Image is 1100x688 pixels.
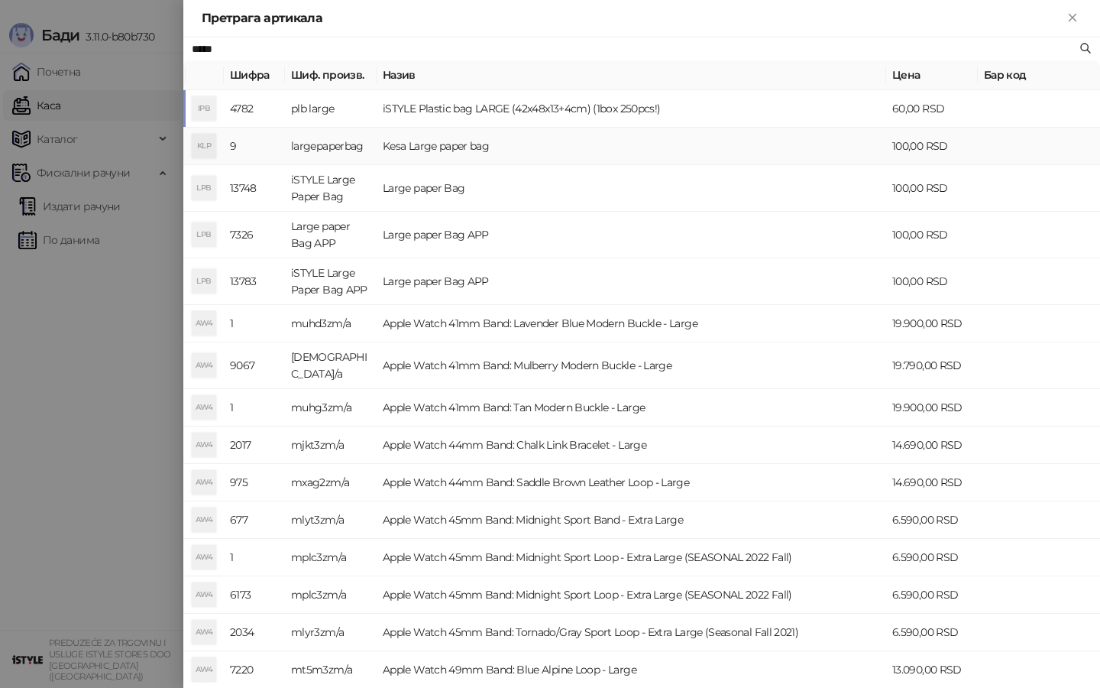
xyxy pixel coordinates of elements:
[224,165,285,212] td: 13748
[886,427,978,464] td: 14.690,00 RSD
[377,90,886,128] td: iSTYLE Plastic bag LARGE (42x48x13+4cm) (1box 250pcs!)
[377,128,886,165] td: Kesa Large paper bag
[224,539,285,576] td: 1
[285,305,377,342] td: muhd3zm/a
[192,269,216,294] div: LPB
[886,539,978,576] td: 6.590,00 RSD
[192,134,216,158] div: KLP
[192,657,216,682] div: AW4
[886,212,978,258] td: 100,00 RSD
[192,311,216,336] div: AW4
[377,576,886,614] td: Apple Watch 45mm Band: Midnight Sport Loop - Extra Large (SEASONAL 2022 Fall)
[886,342,978,389] td: 19.790,00 RSD
[285,614,377,651] td: mlyr3zm/a
[192,395,216,420] div: AW4
[886,389,978,427] td: 19.900,00 RSD
[886,128,978,165] td: 100,00 RSD
[377,212,886,258] td: Large paper Bag APP
[886,464,978,501] td: 14.690,00 RSD
[192,620,216,644] div: AW4
[285,464,377,501] td: mxag2zm/a
[285,576,377,614] td: mplc3zm/a
[285,342,377,389] td: [DEMOGRAPHIC_DATA]/a
[192,583,216,607] div: AW4
[886,305,978,342] td: 19.900,00 RSD
[224,60,285,90] th: Шифра
[224,212,285,258] td: 7326
[224,614,285,651] td: 2034
[377,501,886,539] td: Apple Watch 45mm Band: Midnight Sport Band - Extra Large
[377,60,886,90] th: Назив
[224,128,285,165] td: 9
[285,258,377,305] td: iSTYLE Large Paper Bag APP
[192,353,216,378] div: AW4
[377,258,886,305] td: Large paper Bag APP
[886,90,978,128] td: 60,00 RSD
[1063,9,1082,28] button: Close
[224,427,285,464] td: 2017
[285,128,377,165] td: largepaperbag
[285,501,377,539] td: mlyt3zm/a
[285,427,377,464] td: mjkt3zm/a
[192,433,216,457] div: AW4
[886,576,978,614] td: 6.590,00 RSD
[224,464,285,501] td: 975
[377,614,886,651] td: Apple Watch 45mm Band: Tornado/Gray Sport Loop - Extra Large (Seasonal Fall 2021)
[192,470,216,495] div: AW4
[285,165,377,212] td: iSTYLE Large Paper Bag
[377,427,886,464] td: Apple Watch 44mm Band: Chalk Link Bracelet - Large
[224,305,285,342] td: 1
[285,90,377,128] td: plb large
[377,539,886,576] td: Apple Watch 45mm Band: Midnight Sport Loop - Extra Large (SEASONAL 2022 Fall)
[978,60,1100,90] th: Бар код
[886,614,978,651] td: 6.590,00 RSD
[224,342,285,389] td: 9067
[192,545,216,570] div: AW4
[224,576,285,614] td: 6173
[192,176,216,200] div: LPB
[377,305,886,342] td: Apple Watch 41mm Band: Lavender Blue Modern Buckle - Large
[886,60,978,90] th: Цена
[377,165,886,212] td: Large paper Bag
[285,60,377,90] th: Шиф. произв.
[224,501,285,539] td: 677
[377,464,886,501] td: Apple Watch 44mm Band: Saddle Brown Leather Loop - Large
[192,508,216,532] div: AW4
[377,389,886,427] td: Apple Watch 41mm Band: Tan Modern Buckle - Large
[886,501,978,539] td: 6.590,00 RSD
[377,342,886,389] td: Apple Watch 41mm Band: Mulberry Modern Buckle - Large
[192,96,216,121] div: IPB
[224,90,285,128] td: 4782
[224,389,285,427] td: 1
[285,389,377,427] td: muhg3zm/a
[202,9,1063,28] div: Претрага артикала
[285,212,377,258] td: Large paper Bag APP
[285,539,377,576] td: mplc3zm/a
[224,258,285,305] td: 13783
[192,222,216,247] div: LPB
[886,165,978,212] td: 100,00 RSD
[886,258,978,305] td: 100,00 RSD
